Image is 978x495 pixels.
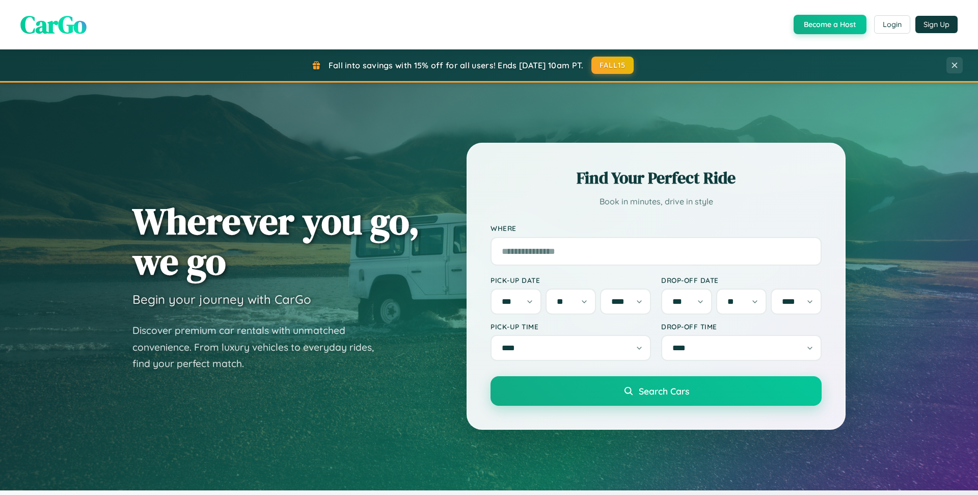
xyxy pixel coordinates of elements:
[491,376,822,406] button: Search Cars
[591,57,634,74] button: FALL15
[132,322,387,372] p: Discover premium car rentals with unmatched convenience. From luxury vehicles to everyday rides, ...
[132,201,420,281] h1: Wherever you go, we go
[491,194,822,209] p: Book in minutes, drive in style
[491,167,822,189] h2: Find Your Perfect Ride
[491,224,822,233] label: Where
[20,8,87,41] span: CarGo
[491,276,651,284] label: Pick-up Date
[794,15,866,34] button: Become a Host
[132,292,311,307] h3: Begin your journey with CarGo
[491,322,651,331] label: Pick-up Time
[874,15,910,34] button: Login
[661,322,822,331] label: Drop-off Time
[661,276,822,284] label: Drop-off Date
[329,60,584,70] span: Fall into savings with 15% off for all users! Ends [DATE] 10am PT.
[639,385,689,397] span: Search Cars
[915,16,958,33] button: Sign Up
